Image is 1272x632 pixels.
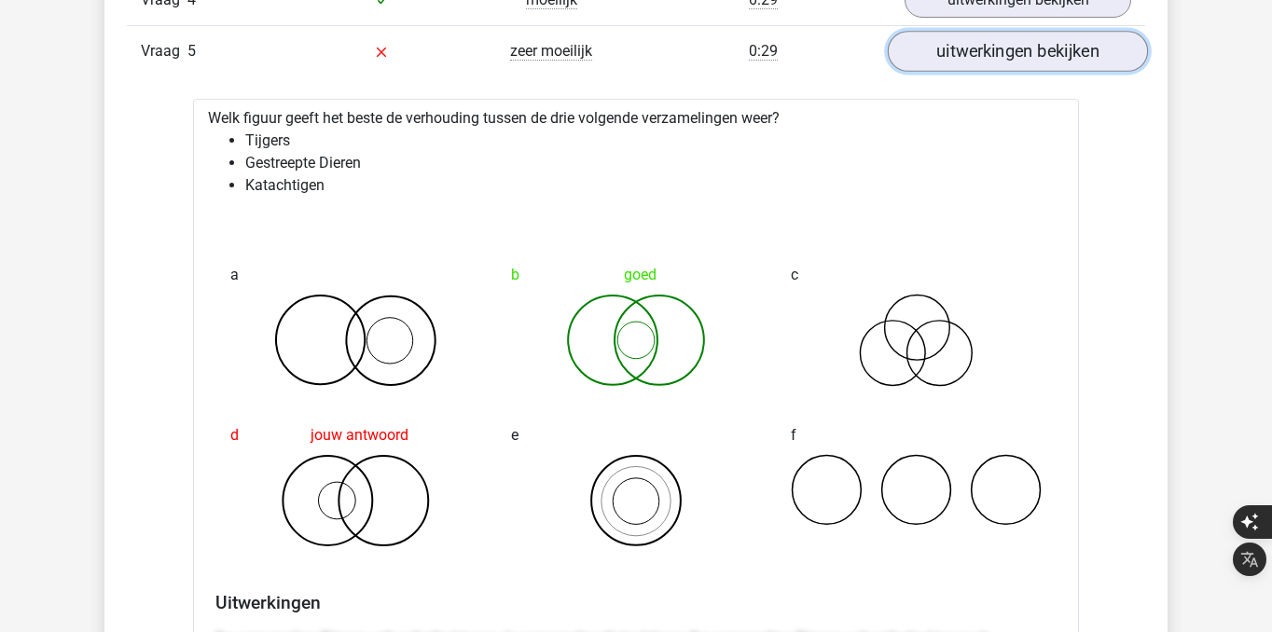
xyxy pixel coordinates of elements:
a: uitwerkingen bekijken [888,31,1148,72]
span: c [791,256,798,294]
li: Katachtigen [245,174,1064,197]
h4: Uitwerkingen [215,592,1057,613]
div: goed [511,256,762,294]
span: b [511,256,519,294]
span: e [511,417,518,454]
div: jouw antwoord [230,417,481,454]
span: a [230,256,239,294]
span: f [791,417,796,454]
span: d [230,417,239,454]
span: zeer moeilijk [510,42,592,61]
li: Tijgers [245,130,1064,152]
span: 0:29 [749,42,778,61]
span: 5 [187,42,196,60]
span: Vraag [141,40,187,62]
li: Gestreepte Dieren [245,152,1064,174]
